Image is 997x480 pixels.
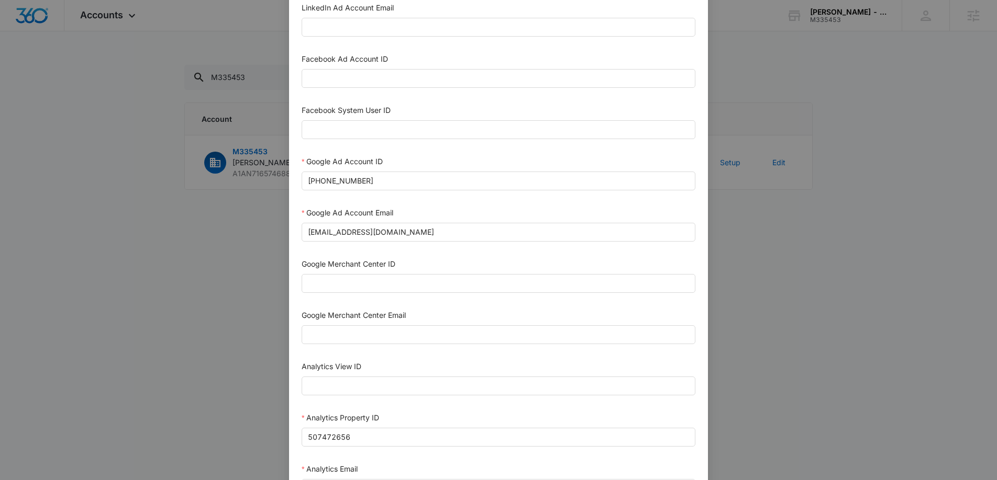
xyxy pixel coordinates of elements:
[302,274,695,293] input: Google Merchant Center ID
[302,172,695,190] input: Google Ad Account ID
[302,223,695,242] input: Google Ad Account Email
[302,464,358,473] label: Analytics Email
[302,376,695,395] input: Analytics View ID
[302,157,383,166] label: Google Ad Account ID
[302,362,361,371] label: Analytics View ID
[302,325,695,344] input: Google Merchant Center Email
[302,120,695,139] input: Facebook System User ID
[302,3,394,12] label: LinkedIn Ad Account Email
[302,413,379,422] label: Analytics Property ID
[302,208,393,217] label: Google Ad Account Email
[302,428,695,447] input: Analytics Property ID
[302,18,695,37] input: LinkedIn Ad Account Email
[302,311,406,319] label: Google Merchant Center Email
[302,259,395,268] label: Google Merchant Center ID
[302,69,695,88] input: Facebook Ad Account ID
[302,106,391,115] label: Facebook System User ID
[302,54,388,63] label: Facebook Ad Account ID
